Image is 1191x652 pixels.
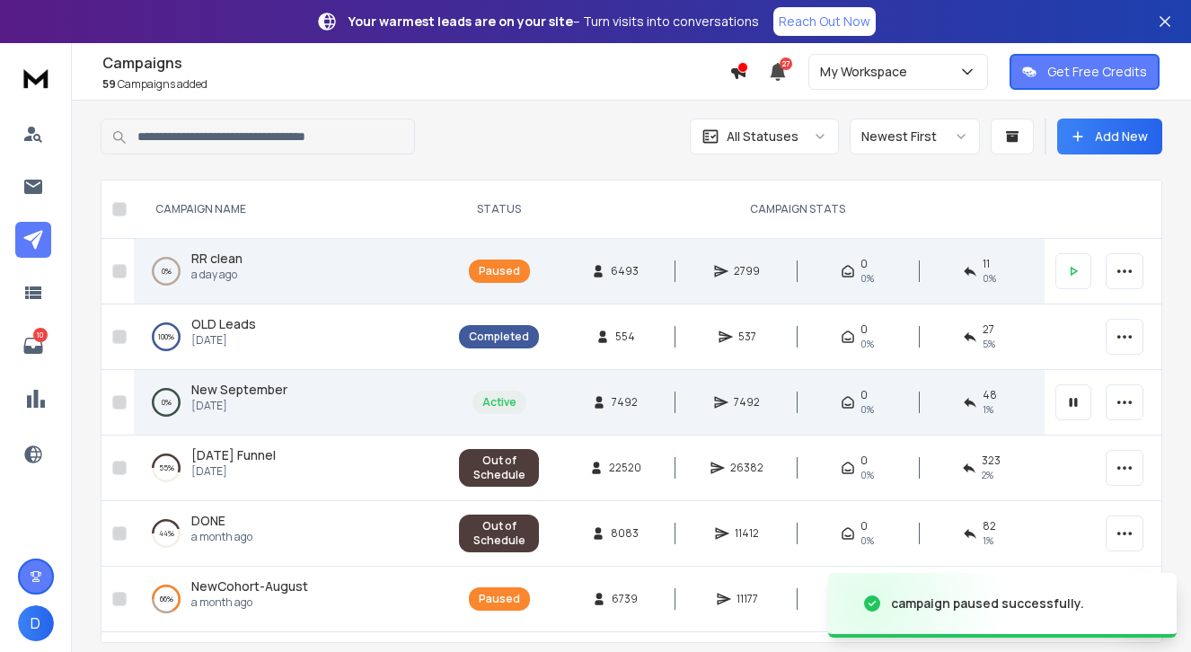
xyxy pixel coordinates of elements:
[134,501,448,567] td: 44%DONEa month ago
[469,330,529,344] div: Completed
[983,388,997,402] span: 48
[191,250,243,267] span: RR clean
[191,512,225,529] span: DONE
[1057,119,1162,154] button: Add New
[160,590,173,608] p: 66 %
[191,250,243,268] a: RR clean
[134,239,448,304] td: 0%RR cleana day ago
[191,464,276,479] p: [DATE]
[983,337,995,351] span: 5 %
[615,330,635,344] span: 554
[1010,54,1160,90] button: Get Free Credits
[134,567,448,632] td: 66%NewCohort-Augusta month ago
[860,388,868,402] span: 0
[469,519,529,548] div: Out of Schedule
[191,315,256,332] span: OLD Leads
[134,304,448,370] td: 100%OLD Leads[DATE]
[162,393,172,411] p: 0 %
[191,381,287,398] span: New September
[612,395,638,410] span: 7492
[550,181,1045,239] th: CAMPAIGN STATS
[191,446,276,464] a: [DATE] Funnel
[191,512,225,530] a: DONE
[983,322,994,337] span: 27
[18,605,54,641] button: D
[191,315,256,333] a: OLD Leads
[860,322,868,337] span: 0
[780,57,792,70] span: 27
[860,257,868,271] span: 0
[860,468,874,482] span: 0%
[982,468,993,482] span: 2 %
[1047,63,1147,81] p: Get Free Credits
[735,526,759,541] span: 11412
[479,264,520,278] div: Paused
[734,395,760,410] span: 7492
[730,461,763,475] span: 26382
[611,264,639,278] span: 6493
[983,402,993,417] span: 1 %
[159,459,174,477] p: 55 %
[134,370,448,436] td: 0%New September[DATE]
[779,13,870,31] p: Reach Out Now
[611,526,639,541] span: 8083
[18,61,54,94] img: logo
[162,262,172,280] p: 0 %
[609,461,641,475] span: 22520
[737,592,758,606] span: 11177
[191,381,287,399] a: New September
[348,13,573,30] strong: Your warmest leads are on your site
[982,454,1001,468] span: 323
[158,328,174,346] p: 100 %
[983,519,996,533] span: 82
[191,577,308,595] a: NewCohort-August
[860,519,868,533] span: 0
[134,436,448,501] td: 55%[DATE] Funnel[DATE]
[860,454,868,468] span: 0
[15,328,51,364] a: 10
[860,533,874,548] span: 0%
[102,77,729,92] p: Campaigns added
[727,128,798,145] p: All Statuses
[191,333,256,348] p: [DATE]
[159,524,174,542] p: 44 %
[191,595,308,610] p: a month ago
[860,337,874,351] span: 0%
[102,76,116,92] span: 59
[738,330,756,344] span: 537
[134,181,448,239] th: CAMPAIGN NAME
[983,271,996,286] span: 0 %
[820,63,914,81] p: My Workspace
[191,268,243,282] p: a day ago
[891,595,1084,612] div: campaign paused successfully.
[850,119,980,154] button: Newest First
[33,328,48,342] p: 10
[191,577,308,595] span: NewCohort-August
[860,402,874,417] span: 0%
[983,533,993,548] span: 1 %
[983,257,990,271] span: 11
[469,454,529,482] div: Out of Schedule
[102,52,729,74] h1: Campaigns
[482,395,516,410] div: Active
[612,592,638,606] span: 6739
[479,592,520,606] div: Paused
[734,264,760,278] span: 2799
[448,181,550,239] th: STATUS
[191,530,252,544] p: a month ago
[860,271,874,286] span: 0%
[348,13,759,31] p: – Turn visits into conversations
[773,7,876,36] a: Reach Out Now
[191,399,287,413] p: [DATE]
